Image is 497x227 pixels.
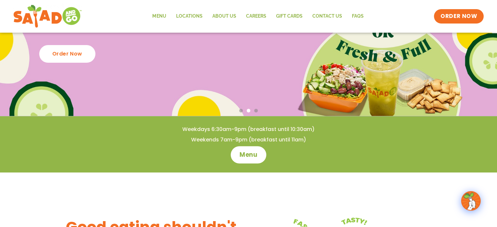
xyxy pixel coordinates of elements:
span: Go to slide 3 [254,109,258,112]
h4: Weekends 7am-9pm (breakfast until 11am) [13,136,484,143]
a: Careers [241,9,271,24]
a: FAQs [347,9,368,24]
h4: Weekdays 6:30am-9pm (breakfast until 10:30am) [13,126,484,133]
span: Go to slide 2 [247,109,250,112]
span: Go to slide 1 [239,109,243,112]
img: wpChatIcon [462,192,480,210]
a: About Us [207,9,241,24]
a: ORDER NOW [434,9,484,24]
a: Menu [231,146,266,163]
div: Order Now [39,45,95,63]
a: Locations [171,9,207,24]
a: Contact Us [307,9,347,24]
a: GIFT CARDS [271,9,307,24]
span: ORDER NOW [440,12,477,20]
span: Menu [239,151,258,159]
img: new-SAG-logo-768×292 [13,3,82,29]
nav: Menu [147,9,368,24]
a: Menu [147,9,171,24]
